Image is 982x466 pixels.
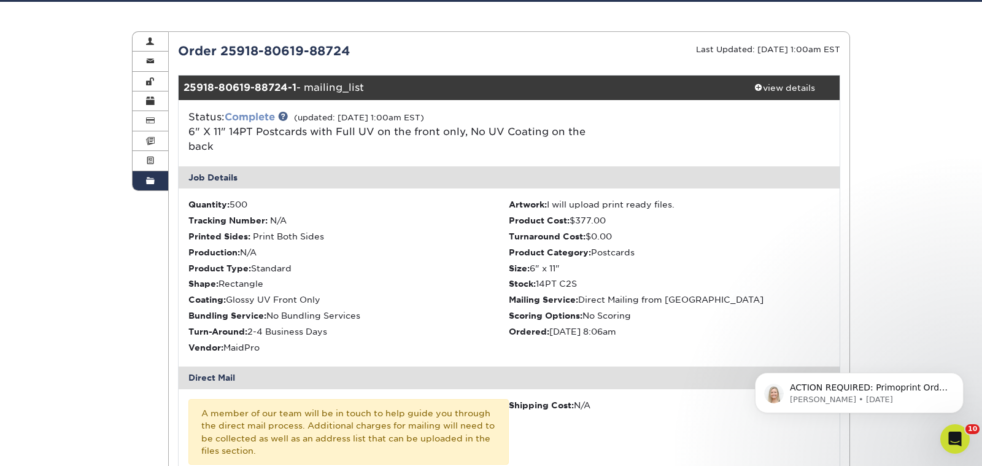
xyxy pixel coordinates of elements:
strong: Artwork: [509,200,547,209]
li: Postcards [509,246,830,258]
strong: Printed Sides: [188,231,250,241]
li: 500 [188,198,509,211]
strong: Vendor: [188,343,223,352]
strong: Product Cost: [509,216,570,225]
strong: Bundling Service: [188,311,266,320]
strong: Tracking Number: [188,216,268,225]
div: Status: [179,110,619,154]
li: MaidPro [188,341,509,354]
strong: Shipping Cost: [509,400,574,410]
iframe: Intercom live chat [940,424,970,454]
a: view details [729,76,840,100]
strong: Production: [188,247,240,257]
small: (updated: [DATE] 1:00am EST) [294,113,424,122]
a: 6" X 11" 14PT Postcards with Full UV on the front only, No UV Coating on the back [188,126,586,152]
li: Glossy UV Front Only [188,293,509,306]
span: Print Both Sides [253,231,324,241]
li: No Bundling Services [188,309,509,322]
strong: Quantity: [188,200,230,209]
strong: Scoring Options: [509,311,582,320]
strong: 25918-80619-88724-1 [184,82,296,93]
li: 2-4 Business Days [188,325,509,338]
strong: Stock: [509,279,536,289]
strong: Mailing Service: [509,295,578,305]
li: Standard [188,262,509,274]
li: N/A [188,246,509,258]
iframe: Intercom notifications message [736,347,982,433]
strong: Turn-Around: [188,327,247,336]
li: 14PT C2S [509,278,830,290]
li: 6" x 11" [509,262,830,274]
strong: Coating: [188,295,226,305]
span: ACTION REQUIRED: Primoprint Order Hello, We are reaching out with your final postage/shipping amo... [53,36,211,338]
li: $377.00 [509,214,830,227]
li: I will upload print ready files. [509,198,830,211]
li: Rectangle [188,278,509,290]
li: $0.00 [509,230,830,243]
div: Direct Mail [179,367,840,389]
strong: Turnaround Cost: [509,231,586,241]
li: [DATE] 8:06am [509,325,830,338]
div: - mailing_list [179,76,730,100]
div: Job Details [179,166,840,188]
div: Order 25918-80619-88724 [169,42,509,60]
strong: Size: [509,263,530,273]
div: view details [729,82,840,94]
li: No Scoring [509,309,830,322]
strong: Product Type: [188,263,251,273]
strong: Product Category: [509,247,591,257]
span: N/A [270,216,287,225]
strong: Ordered: [509,327,549,336]
a: Complete [225,111,275,123]
p: Message from Natalie, sent 2w ago [53,47,212,58]
li: Direct Mailing from [GEOGRAPHIC_DATA] [509,293,830,306]
strong: Shape: [188,279,218,289]
span: 10 [965,424,980,434]
div: N/A [509,399,830,411]
div: A member of our team will be in touch to help guide you through the direct mail process. Addition... [188,399,509,465]
small: Last Updated: [DATE] 1:00am EST [696,45,840,54]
